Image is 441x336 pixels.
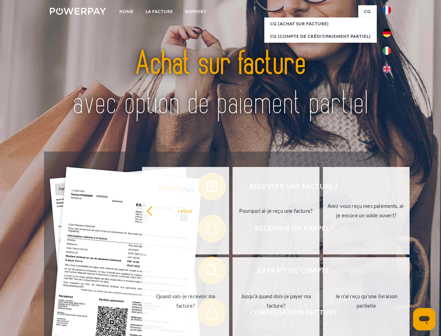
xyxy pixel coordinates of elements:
[113,5,140,18] a: Home
[264,17,377,30] a: CG (achat sur facture)
[327,292,406,310] div: Je n'ai reçu qu'une livraison partielle
[383,47,391,55] img: it
[413,308,435,330] iframe: Bouton de lancement de la fenêtre de messagerie
[327,201,406,220] div: Avez-vous reçu mes paiements, ai-je encore un solde ouvert?
[50,8,106,15] img: logo-powerpay-white.svg
[179,5,212,18] a: Support
[140,5,179,18] a: LA FACTURE
[237,206,315,215] div: Pourquoi ai-je reçu une facture?
[383,6,391,14] img: fr
[237,292,315,310] div: Jusqu'à quand dois-je payer ma facture?
[67,34,374,134] img: title-powerpay_fr.svg
[383,65,391,73] img: en
[146,292,225,310] div: Quand vais-je recevoir ma facture?
[146,206,225,215] div: retour
[383,29,391,37] img: de
[323,167,410,254] a: Avez-vous reçu mes paiements, ai-je encore un solde ouvert?
[264,30,377,43] a: CG (Compte de crédit/paiement partiel)
[358,5,377,18] a: CG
